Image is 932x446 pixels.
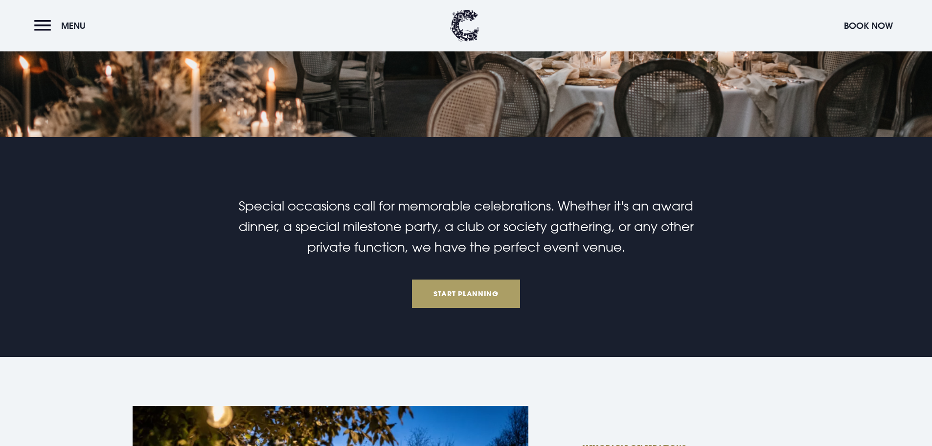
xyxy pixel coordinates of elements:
span: Menu [61,20,86,31]
button: Book Now [839,15,898,36]
span: Special occasions call for memorable celebrations. Whether it's an award dinner, a special milest... [239,198,694,255]
a: Start Planning [412,280,521,308]
img: Clandeboye Lodge [450,10,479,42]
button: Menu [34,15,91,36]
